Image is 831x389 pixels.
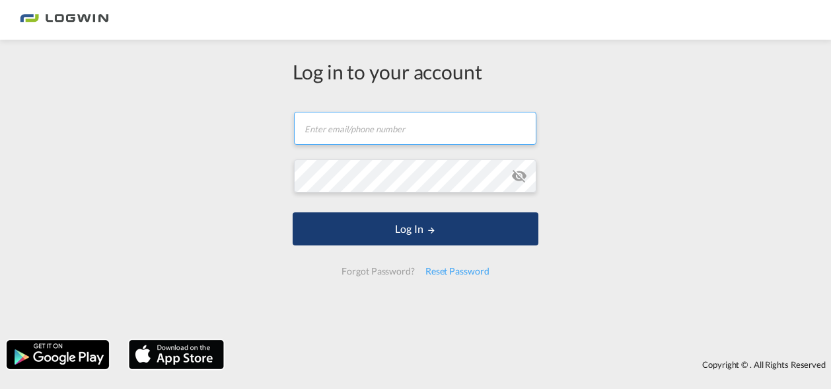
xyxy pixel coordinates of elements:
[294,112,536,145] input: Enter email/phone number
[420,259,495,283] div: Reset Password
[293,212,538,245] button: LOGIN
[5,339,110,370] img: google.png
[293,58,538,85] div: Log in to your account
[511,168,527,184] md-icon: icon-eye-off
[231,353,831,376] div: Copyright © . All Rights Reserved
[336,259,419,283] div: Forgot Password?
[127,339,225,370] img: apple.png
[20,5,109,35] img: bc73a0e0d8c111efacd525e4c8ad7d32.png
